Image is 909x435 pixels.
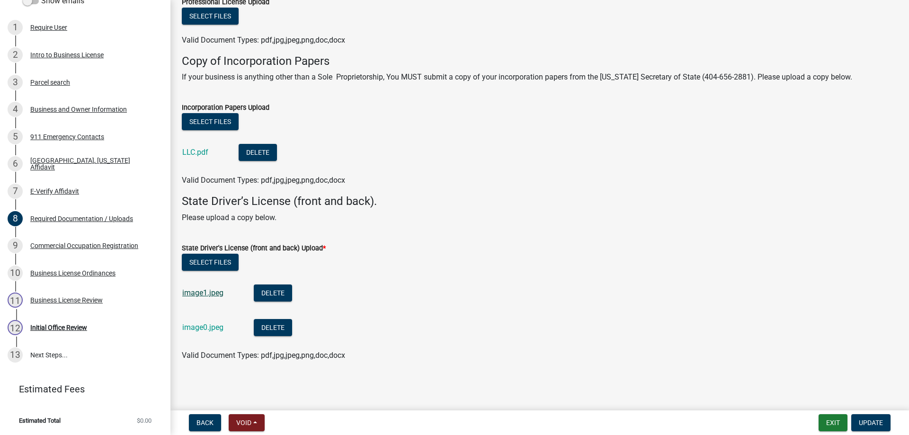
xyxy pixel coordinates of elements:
[30,188,79,195] div: E-Verify Affidavit
[8,320,23,335] div: 12
[229,414,265,431] button: Void
[182,254,239,271] button: Select files
[8,211,23,226] div: 8
[30,215,133,222] div: Required Documentation / Uploads
[182,323,223,332] a: image0.jpeg
[30,24,67,31] div: Require User
[182,105,269,111] label: Incorporation Papers Upload
[8,293,23,308] div: 11
[182,71,898,83] p: If your business is anything other than a Sole Proprietorship, You MUST submit a copy of your inc...
[182,195,898,208] h4: State Driver’s License (front and back).
[8,184,23,199] div: 7
[239,149,277,158] wm-modal-confirm: Delete Document
[182,8,239,25] button: Select files
[8,75,23,90] div: 3
[236,419,251,426] span: Void
[182,36,345,44] span: Valid Document Types: pdf,jpg,jpeg,png,doc,docx
[182,351,345,360] span: Valid Document Types: pdf,jpg,jpeg,png,doc,docx
[30,242,138,249] div: Commercial Occupation Registration
[30,157,155,170] div: [GEOGRAPHIC_DATA], [US_STATE] Affidavit
[254,319,292,336] button: Delete
[8,238,23,253] div: 9
[30,324,87,331] div: Initial Office Review
[182,245,326,252] label: State Driver's License (front and back) Upload
[30,270,116,276] div: Business License Ordinances
[30,106,127,113] div: Business and Owner Information
[8,347,23,363] div: 13
[851,414,891,431] button: Update
[254,289,292,298] wm-modal-confirm: Delete Document
[182,176,345,185] span: Valid Document Types: pdf,jpg,jpeg,png,doc,docx
[182,288,223,297] a: image1.jpeg
[196,419,214,426] span: Back
[182,113,239,130] button: Select files
[30,297,103,303] div: Business License Review
[182,148,208,157] a: LLC.pdf
[30,52,104,58] div: Intro to Business License
[254,284,292,302] button: Delete
[30,133,104,140] div: 911 Emergency Contacts
[8,20,23,35] div: 1
[182,54,898,68] h4: Copy of Incorporation Papers
[137,417,151,424] span: $0.00
[254,324,292,333] wm-modal-confirm: Delete Document
[8,47,23,62] div: 2
[8,156,23,171] div: 6
[8,129,23,144] div: 5
[182,212,898,223] p: Please upload a copy below.
[859,419,883,426] span: Update
[819,414,847,431] button: Exit
[239,144,277,161] button: Delete
[189,414,221,431] button: Back
[30,79,70,86] div: Parcel search
[19,417,61,424] span: Estimated Total
[8,102,23,117] div: 4
[8,380,155,399] a: Estimated Fees
[8,266,23,281] div: 10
